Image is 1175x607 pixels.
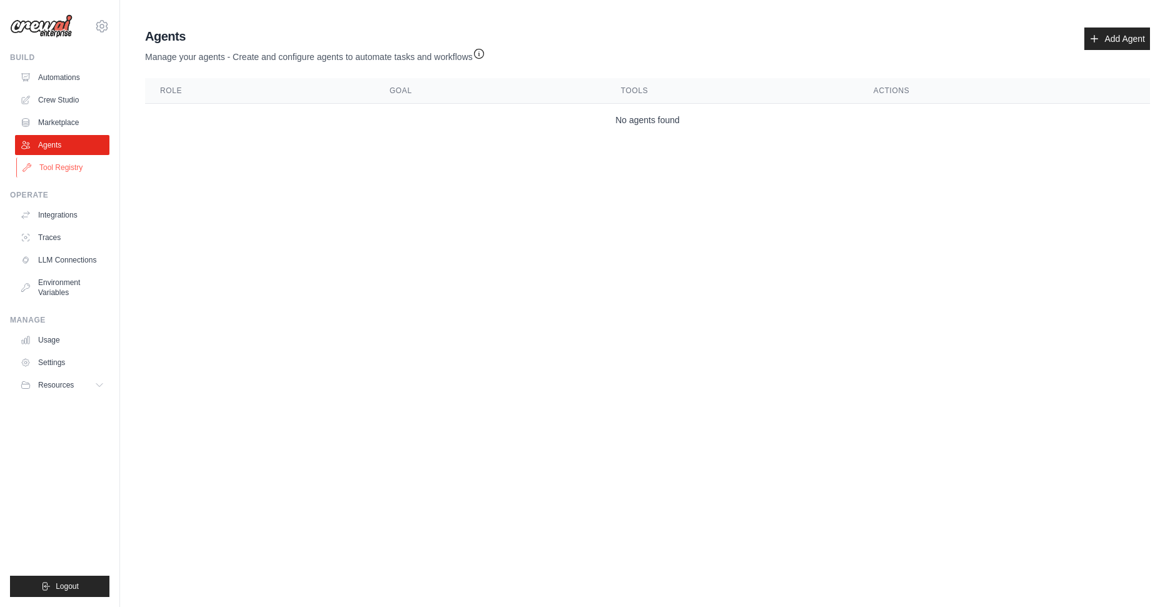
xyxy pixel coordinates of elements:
[56,581,79,591] span: Logout
[15,113,109,133] a: Marketplace
[15,228,109,248] a: Traces
[15,375,109,395] button: Resources
[15,353,109,373] a: Settings
[15,330,109,350] a: Usage
[145,28,485,45] h2: Agents
[16,158,111,178] a: Tool Registry
[15,135,109,155] a: Agents
[15,273,109,303] a: Environment Variables
[375,78,606,104] th: Goal
[15,90,109,110] a: Crew Studio
[859,78,1150,104] th: Actions
[15,205,109,225] a: Integrations
[10,14,73,38] img: Logo
[15,250,109,270] a: LLM Connections
[10,315,109,325] div: Manage
[10,53,109,63] div: Build
[1084,28,1150,50] a: Add Agent
[145,104,1150,137] td: No agents found
[606,78,859,104] th: Tools
[145,78,375,104] th: Role
[15,68,109,88] a: Automations
[10,190,109,200] div: Operate
[10,576,109,597] button: Logout
[145,45,485,63] p: Manage your agents - Create and configure agents to automate tasks and workflows
[38,380,74,390] span: Resources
